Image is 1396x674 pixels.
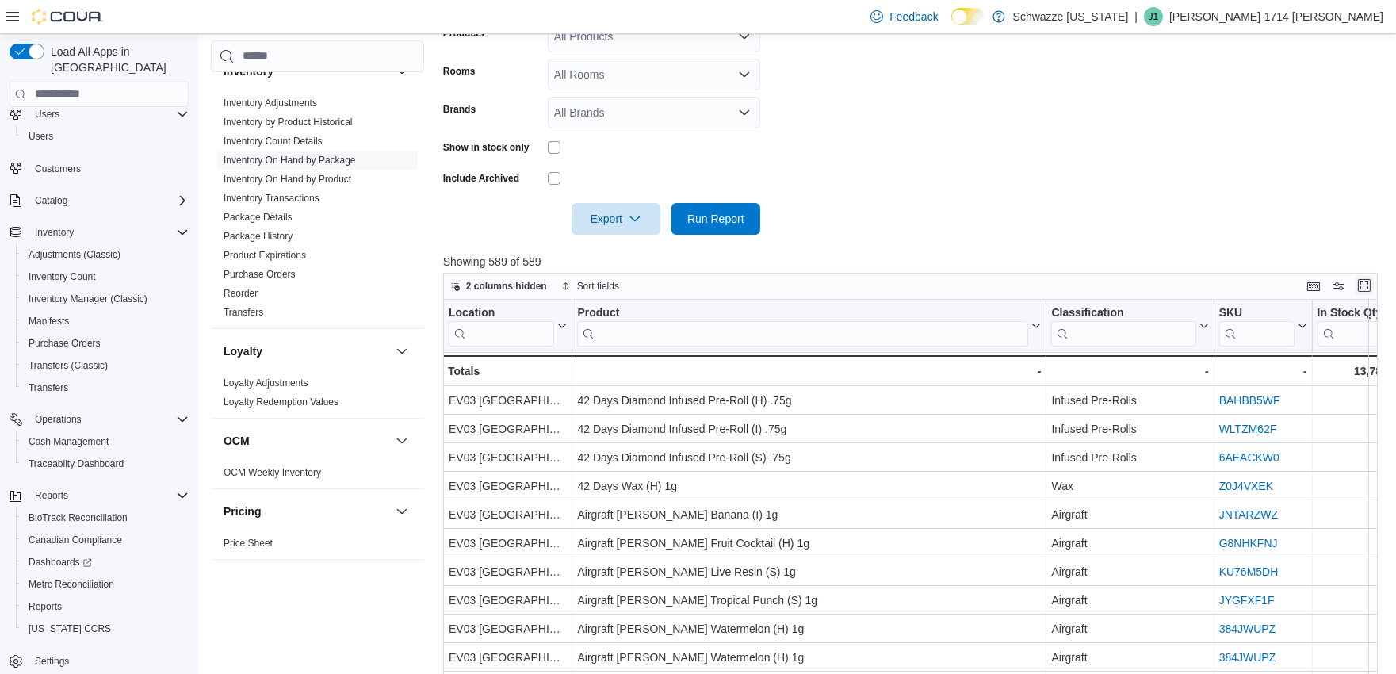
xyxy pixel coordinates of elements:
[22,432,115,451] a: Cash Management
[22,334,189,353] span: Purchase Orders
[211,462,424,488] div: OCM
[449,619,567,638] div: EV03 [GEOGRAPHIC_DATA]
[16,125,195,147] button: Users
[22,432,189,451] span: Cash Management
[224,135,323,146] a: Inventory Count Details
[29,486,189,505] span: Reports
[224,396,338,407] a: Loyalty Redemption Values
[224,172,351,185] span: Inventory On Hand by Product
[1218,305,1294,346] div: SKU URL
[22,530,128,550] a: Canadian Compliance
[392,501,411,520] button: Pricing
[29,105,66,124] button: Users
[738,106,751,119] button: Open list of options
[449,477,567,496] div: EV03 [GEOGRAPHIC_DATA]
[1317,305,1390,320] div: In Stock Qty
[3,649,195,672] button: Settings
[29,293,147,305] span: Inventory Manager (Classic)
[224,249,306,260] a: Product Expirations
[1218,305,1294,320] div: SKU
[449,591,567,610] div: EV03 [GEOGRAPHIC_DATA]
[29,159,87,178] a: Customers
[1169,7,1383,26] p: [PERSON_NAME]-1714 [PERSON_NAME]
[22,245,127,264] a: Adjustments (Classic)
[29,410,189,429] span: Operations
[29,651,189,671] span: Settings
[392,431,411,450] button: OCM
[1051,305,1195,346] div: Classification
[224,395,338,408] span: Loyalty Redemption Values
[29,578,114,591] span: Metrc Reconciliation
[35,163,81,175] span: Customers
[22,267,189,286] span: Inventory Count
[466,280,547,293] span: 2 columns hidden
[22,619,189,638] span: Washington CCRS
[1218,594,1274,607] a: JYGFXF1F
[35,226,74,239] span: Inventory
[16,551,195,573] a: Dashboards
[1051,419,1208,438] div: Infused Pre-Rolls
[224,377,308,388] a: Loyalty Adjustments
[577,562,1041,581] div: Airgraft [PERSON_NAME] Live Resin (S) 1g
[738,30,751,43] button: Open list of options
[224,432,250,448] h3: OCM
[224,97,317,108] a: Inventory Adjustments
[16,529,195,551] button: Canadian Compliance
[224,192,319,203] a: Inventory Transactions
[22,597,189,616] span: Reports
[443,172,519,185] label: Include Archived
[22,597,68,616] a: Reports
[29,435,109,448] span: Cash Management
[1051,591,1208,610] div: Airgraft
[29,359,108,372] span: Transfers (Classic)
[577,448,1041,467] div: 42 Days Diamond Infused Pre-Roll (S) .75g
[1218,480,1272,492] a: Z0J4VXEK
[16,431,195,453] button: Cash Management
[572,203,660,235] button: Export
[22,267,102,286] a: Inventory Count
[32,9,103,25] img: Cova
[224,154,356,165] a: Inventory On Hand by Package
[35,655,69,668] span: Settings
[22,508,134,527] a: BioTrack Reconciliation
[35,413,82,426] span: Operations
[224,573,272,589] h3: Products
[3,103,195,125] button: Users
[3,221,195,243] button: Inventory
[29,191,74,210] button: Catalog
[22,378,189,397] span: Transfers
[951,8,985,25] input: Dark Mode
[449,419,567,438] div: EV03 [GEOGRAPHIC_DATA]
[16,332,195,354] button: Purchase Orders
[577,305,1028,346] div: Product
[1051,305,1208,346] button: Classification
[29,511,128,524] span: BioTrack Reconciliation
[224,503,389,519] button: Pricing
[224,210,293,223] span: Package Details
[22,356,114,375] a: Transfers (Classic)
[29,458,124,470] span: Traceabilty Dashboard
[1218,508,1277,521] a: JNTARZWZ
[1317,305,1390,346] div: In Stock Qty
[449,448,567,467] div: EV03 [GEOGRAPHIC_DATA]
[577,305,1041,346] button: Product
[738,68,751,81] button: Open list of options
[3,408,195,431] button: Operations
[687,211,744,227] span: Run Report
[224,537,273,548] a: Price Sheet
[16,377,195,399] button: Transfers
[22,356,189,375] span: Transfers (Classic)
[1051,505,1208,524] div: Airgraft
[224,306,263,317] a: Transfers
[29,130,53,143] span: Users
[22,127,189,146] span: Users
[1218,537,1277,550] a: G8NHKFNJ
[1051,562,1208,581] div: Airgraft
[449,534,567,553] div: EV03 [GEOGRAPHIC_DATA]
[35,194,67,207] span: Catalog
[449,562,567,581] div: EV03 [GEOGRAPHIC_DATA]
[16,288,195,310] button: Inventory Manager (Classic)
[1218,622,1276,635] a: 384JWUPZ
[889,9,938,25] span: Feedback
[224,376,308,389] span: Loyalty Adjustments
